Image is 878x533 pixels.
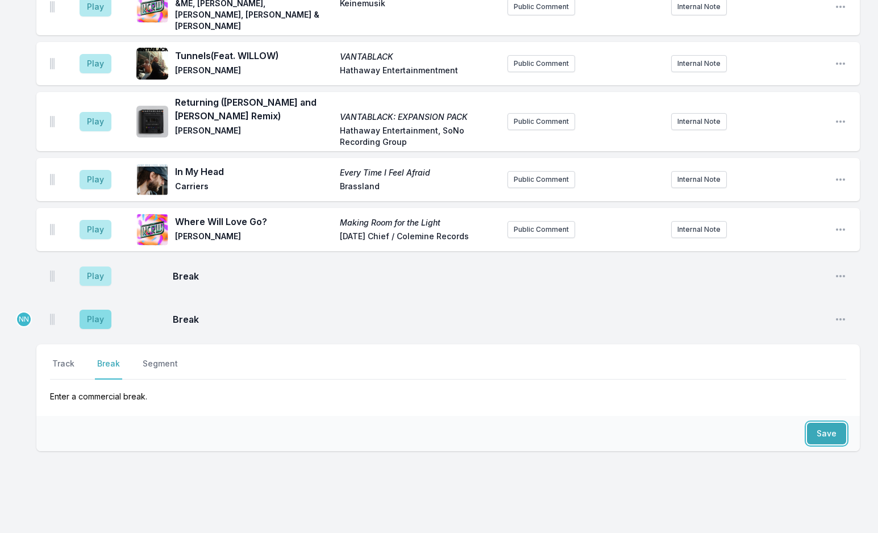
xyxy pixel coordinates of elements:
img: Drag Handle [50,1,55,13]
span: Hathaway Entertainmentment [340,65,498,78]
span: Carriers [175,181,333,194]
img: Making Room for the Light [136,214,168,245]
button: Break [95,358,122,380]
button: Play [80,266,111,286]
img: Every Time I Feel Afraid [136,164,168,195]
span: VANTABLACK [340,51,498,63]
span: [PERSON_NAME] [175,65,333,78]
img: Drag Handle [50,116,55,127]
button: Open playlist item options [835,270,846,282]
span: Returning ([PERSON_NAME] and [PERSON_NAME] Remix) [175,95,333,123]
button: Play [80,54,111,73]
button: Open playlist item options [835,58,846,69]
button: Internal Note [671,171,727,188]
p: Nassir Nassirzadeh [16,311,32,327]
img: VANTABLACK [136,48,168,80]
img: Drag Handle [50,270,55,282]
span: In My Head [175,165,333,178]
button: Open playlist item options [835,314,846,325]
span: [PERSON_NAME] [175,231,333,244]
p: Enter a commercial break. [50,380,846,402]
button: Public Comment [507,55,575,72]
span: Break [173,269,826,283]
img: Drag Handle [50,174,55,185]
button: Open playlist item options [835,174,846,185]
button: Public Comment [507,221,575,238]
img: VANTABLACK: EXPANSION PACK [136,106,168,138]
button: Open playlist item options [835,1,846,13]
button: Internal Note [671,113,727,130]
span: [PERSON_NAME] [175,125,333,148]
button: Public Comment [507,113,575,130]
img: Drag Handle [50,224,55,235]
button: Save [807,423,846,444]
button: Play [80,220,111,239]
button: Play [80,170,111,189]
button: Public Comment [507,171,575,188]
span: Where Will Love Go? [175,215,333,228]
button: Internal Note [671,55,727,72]
button: Internal Note [671,221,727,238]
span: Tunnels (Feat. WILLOW) [175,49,333,63]
img: Drag Handle [50,314,55,325]
button: Segment [140,358,180,380]
button: Play [80,310,111,329]
button: Open playlist item options [835,224,846,235]
button: Track [50,358,77,380]
button: Open playlist item options [835,116,846,127]
img: Drag Handle [50,58,55,69]
span: Brassland [340,181,498,194]
span: Hathaway Entertainment, SoNo Recording Group [340,125,498,148]
span: Making Room for the Light [340,217,498,228]
span: Every Time I Feel Afraid [340,167,498,178]
button: Play [80,112,111,131]
span: VANTABLACK: EXPANSION PACK [340,111,498,123]
span: Break [173,313,826,326]
span: [DATE] Chief / Colemine Records [340,231,498,244]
